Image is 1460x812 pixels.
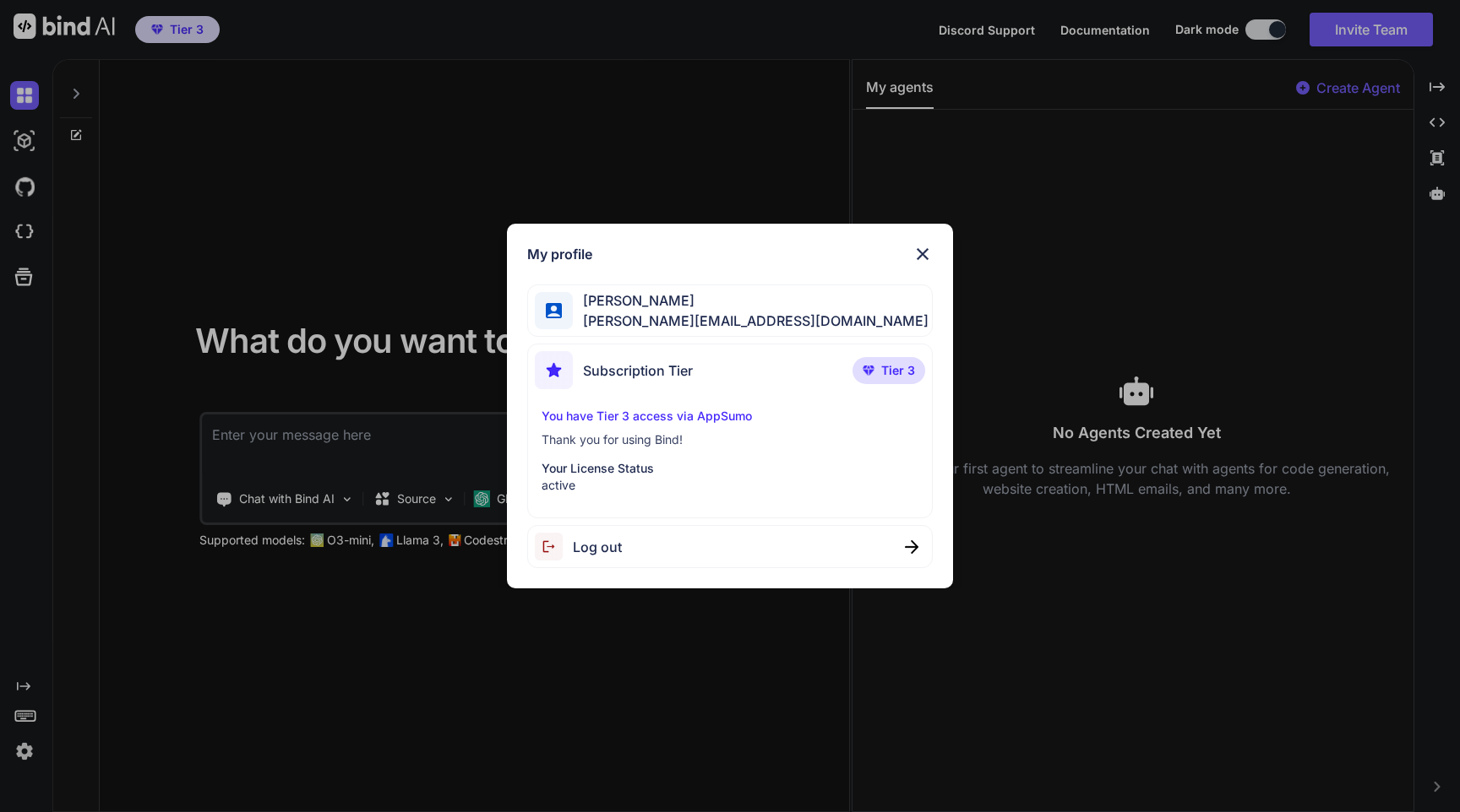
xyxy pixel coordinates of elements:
[542,460,918,477] p: Your License Status
[573,290,929,311] span: [PERSON_NAME]
[905,540,918,554] img: close
[881,362,915,379] span: Tier 3
[542,408,918,425] p: You have Tier 3 access via AppSumo
[863,365,874,376] img: premium
[542,431,918,448] p: Thank you for using Bind!
[542,477,918,494] p: active
[546,303,562,319] img: profile
[535,351,573,389] img: subscription
[573,537,622,557] span: Log out
[527,244,592,264] h1: My profile
[573,311,929,331] span: [PERSON_NAME][EMAIL_ADDRESS][DOMAIN_NAME]
[535,533,573,560] img: logout
[912,244,933,264] img: close
[583,360,693,381] span: Subscription Tier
